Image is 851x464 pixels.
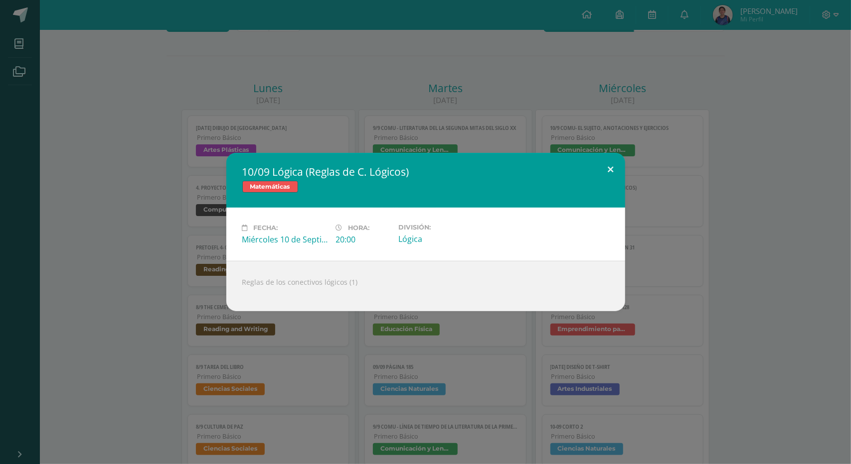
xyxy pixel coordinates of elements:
[226,261,625,311] div: Reglas de los conectivos lógicos (1)
[254,224,278,232] span: Fecha:
[348,224,370,232] span: Hora:
[597,153,625,187] button: Close (Esc)
[242,234,328,245] div: Miércoles 10 de Septiembre
[336,234,390,245] div: 20:00
[398,233,484,244] div: Lógica
[242,165,609,179] h2: 10/09 Lógica (Reglas de C. Lógicos)
[242,181,298,193] span: Matemáticas
[398,224,484,231] label: División:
